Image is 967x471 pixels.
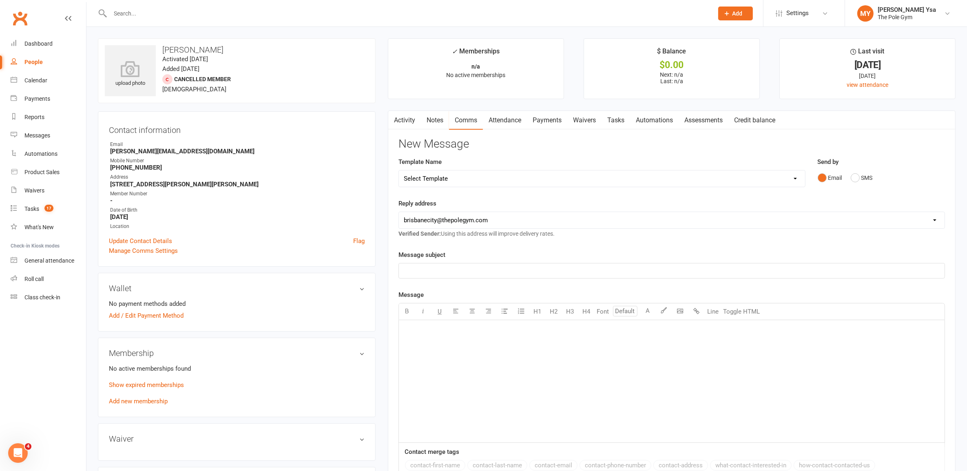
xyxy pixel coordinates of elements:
[398,138,945,150] h3: New Message
[818,170,842,186] button: Email
[878,6,936,13] div: [PERSON_NAME] Ysa
[11,35,86,53] a: Dashboard
[405,447,459,457] label: Contact merge tags
[438,308,442,315] span: U
[398,230,441,237] strong: Verified Sender:
[110,197,365,204] strong: -
[591,61,752,69] div: $0.00
[11,90,86,108] a: Payments
[105,45,369,54] h3: [PERSON_NAME]
[11,108,86,126] a: Reports
[546,303,562,320] button: H2
[24,294,60,301] div: Class check-in
[818,157,839,167] label: Send by
[110,190,365,198] div: Member Number
[529,303,546,320] button: H1
[24,169,60,175] div: Product Sales
[640,303,656,320] button: A
[24,224,54,230] div: What's New
[110,157,365,165] div: Mobile Number
[109,246,178,256] a: Manage Comms Settings
[11,200,86,218] a: Tasks 17
[11,252,86,270] a: General attendance kiosk mode
[109,381,184,389] a: Show expired memberships
[108,8,708,19] input: Search...
[847,82,888,88] a: view attendance
[11,163,86,181] a: Product Sales
[109,236,172,246] a: Update Contact Details
[398,230,555,237] span: Using this address will improve delivery rates.
[398,250,445,260] label: Message subject
[452,46,500,61] div: Memberships
[591,71,752,84] p: Next: n/a Last: n/a
[398,157,442,167] label: Template Name
[578,303,595,320] button: H4
[567,111,602,130] a: Waivers
[786,4,809,22] span: Settings
[110,164,365,171] strong: [PHONE_NUMBER]
[110,141,365,148] div: Email
[24,40,53,47] div: Dashboard
[705,303,721,320] button: Line
[353,236,365,246] a: Flag
[110,181,365,188] strong: [STREET_ADDRESS][PERSON_NAME][PERSON_NAME]
[109,398,168,405] a: Add new membership
[787,61,948,69] div: [DATE]
[24,114,44,120] div: Reports
[25,443,31,450] span: 4
[11,126,86,145] a: Messages
[110,173,365,181] div: Address
[24,150,58,157] div: Automations
[446,72,505,78] span: No active memberships
[109,122,365,135] h3: Contact information
[449,111,483,130] a: Comms
[851,46,885,61] div: Last visit
[388,111,421,130] a: Activity
[595,303,611,320] button: Font
[728,111,781,130] a: Credit balance
[602,111,630,130] a: Tasks
[174,76,231,82] span: Cancelled member
[10,8,30,29] a: Clubworx
[110,223,365,230] div: Location
[24,276,44,282] div: Roll call
[109,299,365,309] li: No payment methods added
[162,65,199,73] time: Added [DATE]
[679,111,728,130] a: Assessments
[721,303,762,320] button: Toggle HTML
[110,148,365,155] strong: [PERSON_NAME][EMAIL_ADDRESS][DOMAIN_NAME]
[421,111,449,130] a: Notes
[471,63,480,70] strong: n/a
[11,288,86,307] a: Class kiosk mode
[24,132,50,139] div: Messages
[105,61,156,88] div: upload photo
[24,206,39,212] div: Tasks
[24,95,50,102] div: Payments
[8,443,28,463] iframe: Intercom live chat
[24,77,47,84] div: Calendar
[857,5,874,22] div: MY
[109,349,365,358] h3: Membership
[11,53,86,71] a: People
[398,290,424,300] label: Message
[483,111,527,130] a: Attendance
[109,364,365,374] p: No active memberships found
[11,181,86,200] a: Waivers
[630,111,679,130] a: Automations
[110,213,365,221] strong: [DATE]
[732,10,743,17] span: Add
[11,145,86,163] a: Automations
[787,71,948,80] div: [DATE]
[109,311,184,321] a: Add / Edit Payment Method
[11,218,86,237] a: What's New
[162,86,226,93] span: [DEMOGRAPHIC_DATA]
[24,59,43,65] div: People
[613,306,637,316] input: Default
[431,303,448,320] button: U
[851,170,873,186] button: SMS
[657,46,686,61] div: $ Balance
[718,7,753,20] button: Add
[109,434,365,443] h3: Waiver
[452,48,457,55] i: ✓
[24,187,44,194] div: Waivers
